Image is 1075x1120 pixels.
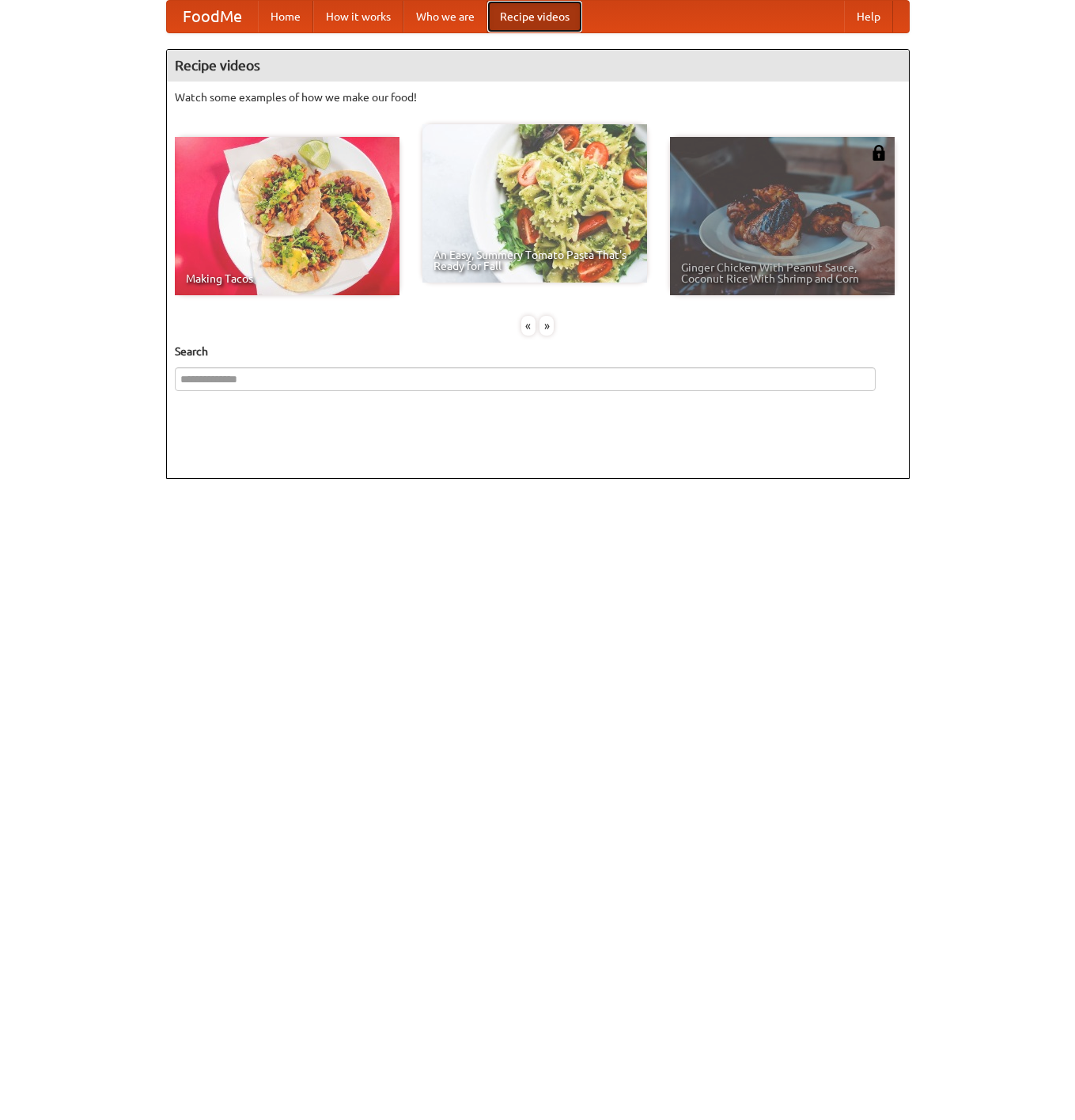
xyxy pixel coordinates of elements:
a: An Easy, Summery Tomato Pasta That's Ready for Fall [422,124,647,283]
div: « [521,316,536,336]
p: Watch some examples of how we make our food! [175,89,901,105]
a: Help [844,1,893,32]
a: Making Tacos [175,137,399,295]
a: FoodMe [167,1,258,32]
a: Who we are [403,1,487,32]
img: 483408.png [871,145,887,161]
h5: Search [175,344,901,359]
h4: Recipe videos [167,50,909,82]
div: » [539,316,554,336]
a: Recipe videos [487,1,582,32]
a: Home [258,1,313,32]
span: An Easy, Summery Tomato Pasta That's Ready for Fall [433,249,636,271]
a: How it works [313,1,403,32]
span: Making Tacos [186,273,388,284]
